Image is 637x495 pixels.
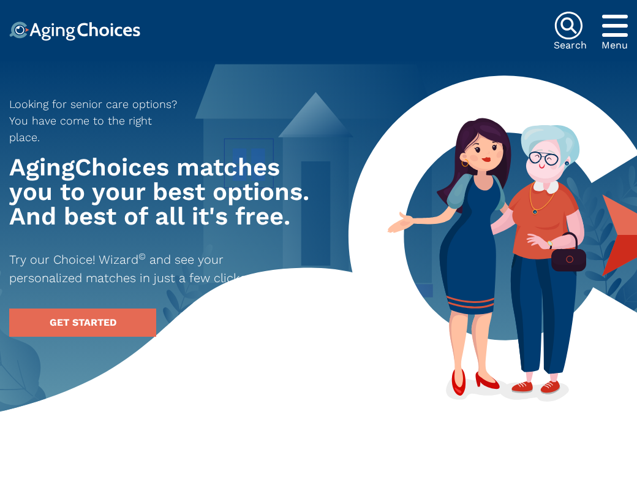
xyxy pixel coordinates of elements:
[601,40,628,50] div: Menu
[138,251,146,262] sup: ©
[554,40,587,50] div: Search
[9,155,315,229] h1: AgingChoices matches you to your best options. And best of all it's free.
[9,250,293,287] p: Try our Choice! Wizard and see your personalized matches in just a few clicks.
[9,21,140,41] img: Choice!
[601,11,628,40] div: Popover trigger
[9,96,186,145] p: Looking for senior care options? You have come to the right place.
[554,11,583,40] img: search-icon.svg
[9,309,156,337] a: GET STARTED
